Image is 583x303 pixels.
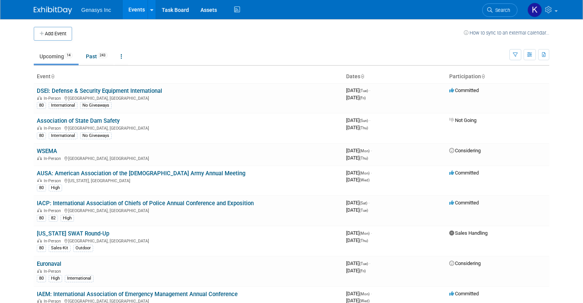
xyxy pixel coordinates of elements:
div: [GEOGRAPHIC_DATA], [GEOGRAPHIC_DATA] [37,237,340,244]
span: [DATE] [346,291,372,296]
span: [DATE] [346,237,368,243]
div: High [49,275,62,282]
span: [DATE] [346,155,368,161]
span: [DATE] [346,268,366,273]
div: High [49,184,62,191]
span: 14 [64,53,73,58]
span: [DATE] [346,207,368,213]
span: [DATE] [346,177,370,183]
span: - [369,117,370,123]
span: In-Person [44,239,63,244]
div: 80 [37,275,46,282]
span: In-Person [44,96,63,101]
span: 243 [97,53,108,58]
div: [US_STATE], [GEOGRAPHIC_DATA] [37,177,340,183]
span: (Mon) [360,231,370,235]
span: Committed [449,87,479,93]
div: High [61,215,74,222]
img: Kate Lawson [527,3,542,17]
div: [GEOGRAPHIC_DATA], [GEOGRAPHIC_DATA] [37,155,340,161]
span: In-Person [44,178,63,183]
a: Past243 [80,49,113,64]
span: Considering [449,148,481,153]
div: 80 [37,102,46,109]
th: Participation [446,70,549,83]
div: 80 [37,245,46,252]
a: AUSA: American Association of the [DEMOGRAPHIC_DATA] Army Annual Meeting [37,170,245,177]
span: [DATE] [346,200,370,206]
span: - [371,291,372,296]
span: (Wed) [360,299,370,303]
span: (Fri) [360,96,366,100]
span: Not Going [449,117,476,123]
span: [DATE] [346,87,370,93]
span: - [371,148,372,153]
img: In-Person Event [37,269,42,273]
span: - [369,260,370,266]
div: International [49,102,77,109]
span: In-Person [44,269,63,274]
a: Sort by Start Date [360,73,364,79]
span: (Sun) [360,119,368,123]
span: [DATE] [346,125,368,130]
a: DSEI: Defense & Security Equipment International [37,87,162,94]
img: In-Person Event [37,299,42,303]
div: International [49,132,77,139]
span: [DATE] [346,260,370,266]
a: [US_STATE] SWAT Round-Up [37,230,109,237]
a: WSEMA [37,148,57,155]
span: [DATE] [346,117,370,123]
a: How to sync to an external calendar... [464,30,549,36]
span: [DATE] [346,148,372,153]
div: 82 [49,215,58,222]
span: (Mon) [360,171,370,175]
span: (Wed) [360,178,370,182]
span: Committed [449,170,479,176]
span: Committed [449,291,479,296]
div: 80 [37,132,46,139]
div: [GEOGRAPHIC_DATA], [GEOGRAPHIC_DATA] [37,95,340,101]
span: [DATE] [346,95,366,100]
span: - [371,170,372,176]
a: Euronaval [37,260,61,267]
span: In-Person [44,208,63,213]
span: (Tue) [360,262,368,266]
div: [GEOGRAPHIC_DATA], [GEOGRAPHIC_DATA] [37,207,340,213]
span: (Thu) [360,156,368,160]
span: (Fri) [360,269,366,273]
a: Association of State Dam Safety [37,117,120,124]
span: (Thu) [360,126,368,130]
span: (Thu) [360,239,368,243]
span: Search [493,7,510,13]
span: - [369,87,370,93]
button: Add Event [34,27,72,41]
div: No Giveaways [80,102,112,109]
span: Genasys Inc [81,7,111,13]
span: Committed [449,200,479,206]
span: Sales Handling [449,230,488,236]
div: Outdoor [73,245,93,252]
span: In-Person [44,126,63,131]
span: (Mon) [360,292,370,296]
span: - [371,230,372,236]
span: (Sat) [360,201,367,205]
span: (Tue) [360,89,368,93]
a: Sort by Participation Type [481,73,485,79]
img: In-Person Event [37,156,42,160]
span: (Mon) [360,149,370,153]
a: IACP: International Association of Chiefs of Police Annual Conference and Exposition [37,200,254,207]
a: Search [482,3,517,17]
span: [DATE] [346,230,372,236]
div: 80 [37,215,46,222]
span: [DATE] [346,170,372,176]
a: Sort by Event Name [51,73,54,79]
span: - [368,200,370,206]
th: Event [34,70,343,83]
img: In-Person Event [37,208,42,212]
img: In-Person Event [37,239,42,242]
img: In-Person Event [37,178,42,182]
span: (Tue) [360,208,368,212]
div: [GEOGRAPHIC_DATA], [GEOGRAPHIC_DATA] [37,125,340,131]
div: 80 [37,184,46,191]
div: International [65,275,94,282]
